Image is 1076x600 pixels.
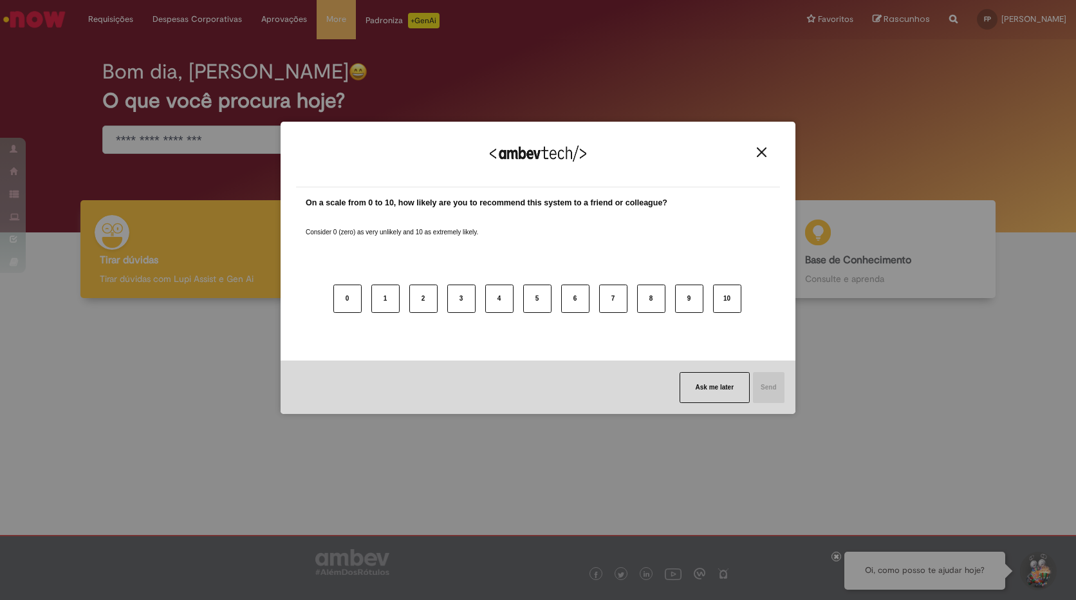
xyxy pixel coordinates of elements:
[409,285,438,313] button: 2
[753,147,770,158] button: Close
[637,285,665,313] button: 8
[333,285,362,313] button: 0
[485,285,514,313] button: 4
[713,285,741,313] button: 10
[599,285,627,313] button: 7
[680,372,750,403] button: Ask me later
[561,285,589,313] button: 6
[306,197,667,209] label: On a scale from 0 to 10, how likely are you to recommend this system to a friend or colleague?
[490,145,586,162] img: Logo Ambevtech
[523,285,552,313] button: 5
[675,285,703,313] button: 9
[447,285,476,313] button: 3
[371,285,400,313] button: 1
[306,212,478,237] label: Consider 0 (zero) as very unlikely and 10 as extremely likely.
[757,147,766,157] img: Close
